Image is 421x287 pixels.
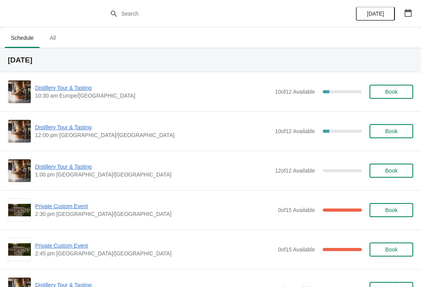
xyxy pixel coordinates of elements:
[385,207,398,213] span: Book
[278,246,315,253] span: 0 of 15 Available
[35,242,274,250] span: Private Custom Event
[8,56,413,64] h2: [DATE]
[356,7,395,21] button: [DATE]
[8,159,31,182] img: Distillery Tour & Tasting | | 1:00 pm Europe/London
[385,128,398,134] span: Book
[35,163,271,171] span: Distillery Tour & Tasting
[370,124,413,138] button: Book
[385,89,398,95] span: Book
[8,243,31,256] img: Private Custom Event | | 2:45 pm Europe/London
[8,120,31,143] img: Distillery Tour & Tasting | | 12:00 pm Europe/London
[370,203,413,217] button: Book
[35,123,271,131] span: Distillery Tour & Tasting
[35,92,271,100] span: 10:30 am Europe/[GEOGRAPHIC_DATA]
[35,131,271,139] span: 12:00 pm [GEOGRAPHIC_DATA]/[GEOGRAPHIC_DATA]
[5,31,40,45] span: Schedule
[35,84,271,92] span: Distillery Tour & Tasting
[275,89,315,95] span: 10 of 12 Available
[121,7,316,21] input: Search
[385,246,398,253] span: Book
[385,168,398,174] span: Book
[275,168,315,174] span: 12 of 12 Available
[43,31,62,45] span: All
[370,164,413,178] button: Book
[8,204,31,217] img: Private Custom Event | | 2:30 pm Europe/London
[35,250,274,257] span: 2:45 pm [GEOGRAPHIC_DATA]/[GEOGRAPHIC_DATA]
[370,85,413,99] button: Book
[35,202,274,210] span: Private Custom Event
[8,80,31,103] img: Distillery Tour & Tasting | | 10:30 am Europe/London
[278,207,315,213] span: 0 of 15 Available
[367,11,384,17] span: [DATE]
[35,171,271,178] span: 1:00 pm [GEOGRAPHIC_DATA]/[GEOGRAPHIC_DATA]
[370,242,413,257] button: Book
[275,128,315,134] span: 10 of 12 Available
[35,210,274,218] span: 2:30 pm [GEOGRAPHIC_DATA]/[GEOGRAPHIC_DATA]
